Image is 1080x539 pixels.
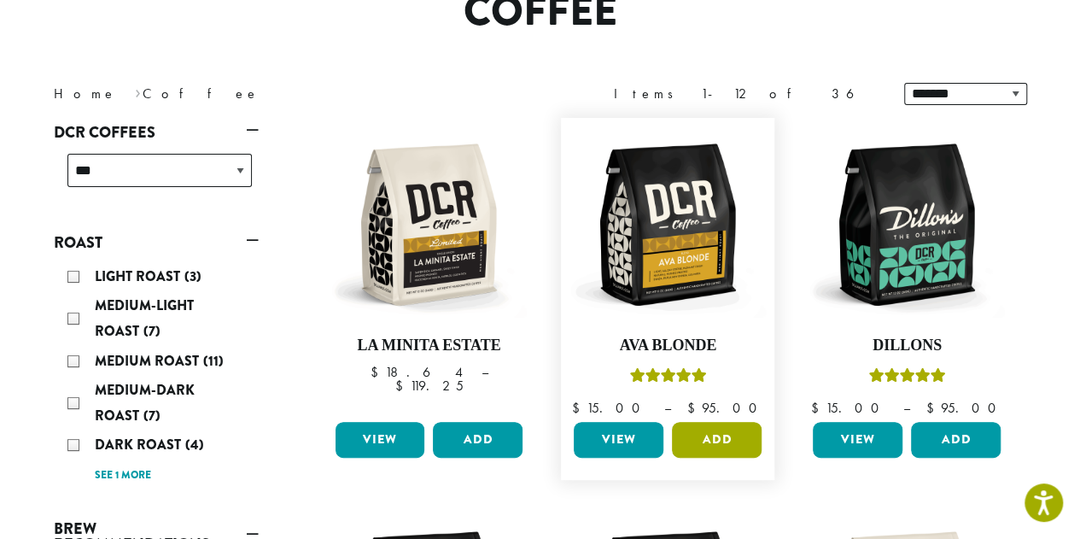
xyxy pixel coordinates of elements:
bdi: 15.00 [810,399,886,417]
span: $ [686,399,701,417]
div: Rated 5.00 out of 5 [868,366,945,391]
span: Medium Roast [95,351,203,371]
span: (7) [143,406,161,425]
span: Light Roast [95,267,184,286]
span: (11) [203,351,224,371]
a: View [813,422,902,458]
bdi: 95.00 [686,399,764,417]
h4: La Minita Estate [331,337,528,355]
span: $ [571,399,586,417]
h4: Dillons [809,337,1005,355]
span: (7) [143,321,161,341]
a: Home [54,85,117,103]
button: Add [911,422,1001,458]
img: DCR-12oz-Ava-Blonde-Stock-scaled.png [569,126,766,323]
button: Add [672,422,762,458]
span: Medium-Light Roast [95,296,194,341]
a: Roast [54,228,259,257]
span: (3) [184,267,201,286]
bdi: 15.00 [571,399,647,417]
span: Medium-Dark Roast [95,380,195,425]
div: Roast [54,257,259,494]
span: $ [810,399,825,417]
a: DillonsRated 5.00 out of 5 [809,126,1005,415]
span: – [481,363,487,381]
a: See 1 more [95,467,151,484]
div: Rated 5.00 out of 5 [629,366,706,391]
bdi: 95.00 [925,399,1003,417]
div: Items 1-12 of 36 [614,84,879,104]
bdi: 18.64 [370,363,464,381]
a: DCR Coffees [54,118,259,147]
span: – [663,399,670,417]
span: – [902,399,909,417]
bdi: 119.25 [394,377,463,395]
a: La Minita Estate [331,126,528,415]
img: DCR-12oz-La-Minita-Estate-Stock-scaled.png [330,126,527,323]
span: › [135,78,141,104]
span: (4) [185,435,204,454]
div: DCR Coffees [54,147,259,208]
span: $ [370,363,384,381]
h4: Ava Blonde [569,337,766,355]
a: Ava BlondeRated 5.00 out of 5 [569,126,766,415]
span: Dark Roast [95,435,185,454]
nav: Breadcrumb [54,84,515,104]
span: $ [925,399,940,417]
img: DCR-12oz-Dillons-Stock-scaled.png [809,126,1005,323]
span: $ [394,377,409,395]
button: Add [433,422,522,458]
a: View [574,422,663,458]
a: View [336,422,425,458]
